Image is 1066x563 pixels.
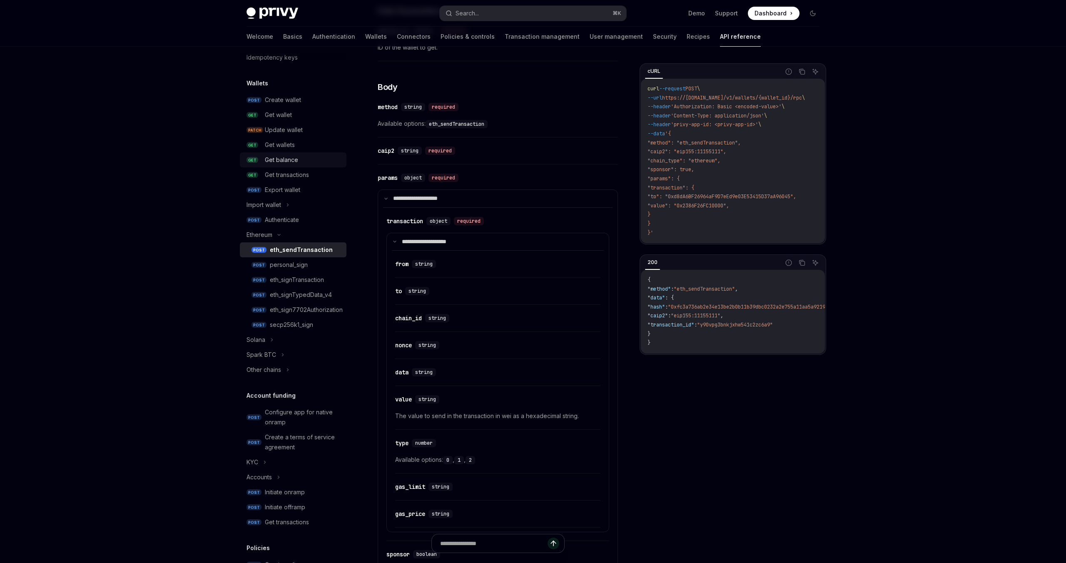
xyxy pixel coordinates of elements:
[247,489,262,496] span: POST
[668,312,671,319] span: :
[715,9,738,17] a: Support
[395,510,425,518] div: gas_price
[659,85,685,92] span: --request
[247,365,281,375] div: Other chains
[312,27,355,47] a: Authentication
[247,414,262,421] span: POST
[432,511,449,517] span: string
[265,407,341,427] div: Configure app for native onramp
[648,220,650,227] span: }
[265,155,298,165] div: Get balance
[671,103,782,110] span: 'Authorization: Basic <encoded-value>'
[240,430,346,455] a: POSTCreate a terms of service agreement
[648,193,796,200] span: "to": "0xd8dA6BF26964aF9D7eEd9e03E53415D37aA96045",
[648,85,659,92] span: curl
[802,95,805,101] span: \
[671,112,764,119] span: 'Content-Type: application/json'
[415,261,433,267] span: string
[648,304,665,310] span: "hash"
[415,440,433,446] span: number
[441,27,495,47] a: Policies & controls
[758,121,761,128] span: \
[395,341,412,349] div: nonce
[252,292,266,298] span: POST
[378,103,398,111] div: method
[694,321,697,328] span: :
[378,147,394,155] div: caip2
[247,97,262,103] span: POST
[395,368,408,376] div: data
[428,103,458,111] div: required
[240,515,346,530] a: POSTGet transactions
[671,121,758,128] span: 'privy-app-id: <privy-app-id>'
[782,103,785,110] span: \
[395,483,425,491] div: gas_limit
[806,7,819,20] button: Toggle dark mode
[505,27,580,47] a: Transaction management
[395,395,412,404] div: value
[247,543,270,553] h5: Policies
[240,107,346,122] a: GETGet wallet
[378,174,398,182] div: params
[755,9,787,17] span: Dashboard
[648,166,694,173] span: "sponsor": true,
[648,211,650,218] span: }
[648,148,726,155] span: "caip2": "eip155:11155111",
[648,202,729,209] span: "value": "0x2386F26FC10000",
[430,218,447,224] span: object
[240,122,346,137] a: PATCHUpdate wallet
[425,147,455,155] div: required
[247,127,263,133] span: PATCH
[247,157,258,163] span: GET
[252,262,266,268] span: POST
[247,457,258,467] div: KYC
[270,275,324,285] div: eth_signTransaction
[648,184,694,191] span: "transaction": {
[265,95,301,105] div: Create wallet
[265,140,295,150] div: Get wallets
[247,519,262,526] span: POST
[810,257,821,268] button: Ask AI
[648,130,665,137] span: --data
[653,27,677,47] a: Security
[397,27,431,47] a: Connectors
[240,302,346,317] a: POSTeth_sign7702Authorization
[648,331,650,337] span: }
[247,335,265,345] div: Solana
[240,182,346,197] a: POSTExport wallet
[270,260,308,270] div: personal_sign
[252,247,266,253] span: POST
[252,307,266,313] span: POST
[783,257,794,268] button: Report incorrect code
[408,288,426,294] span: string
[240,257,346,272] a: POSTpersonal_sign
[270,290,332,300] div: eth_signTypedData_v4
[252,322,266,328] span: POST
[265,502,305,512] div: Initiate offramp
[797,66,807,77] button: Copy the contents from the code block
[247,391,296,401] h5: Account funding
[247,504,262,511] span: POST
[240,317,346,332] a: POSTsecp256k1_sign
[648,286,671,292] span: "method"
[648,312,668,319] span: "caip2"
[386,217,423,225] div: transaction
[265,215,299,225] div: Authenticate
[270,320,313,330] div: secp256k1_sign
[590,27,643,47] a: User management
[687,27,710,47] a: Recipes
[648,103,671,110] span: --header
[265,432,341,452] div: Create a terms of service agreement
[428,315,446,321] span: string
[240,167,346,182] a: GETGet transactions
[720,27,761,47] a: API reference
[748,7,799,20] a: Dashboard
[688,9,705,17] a: Demo
[395,287,402,295] div: to
[613,10,621,17] span: ⌘ K
[665,294,674,301] span: : {
[247,217,262,223] span: POST
[247,112,258,118] span: GET
[240,272,346,287] a: POSTeth_signTransaction
[247,230,272,240] div: Ethereum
